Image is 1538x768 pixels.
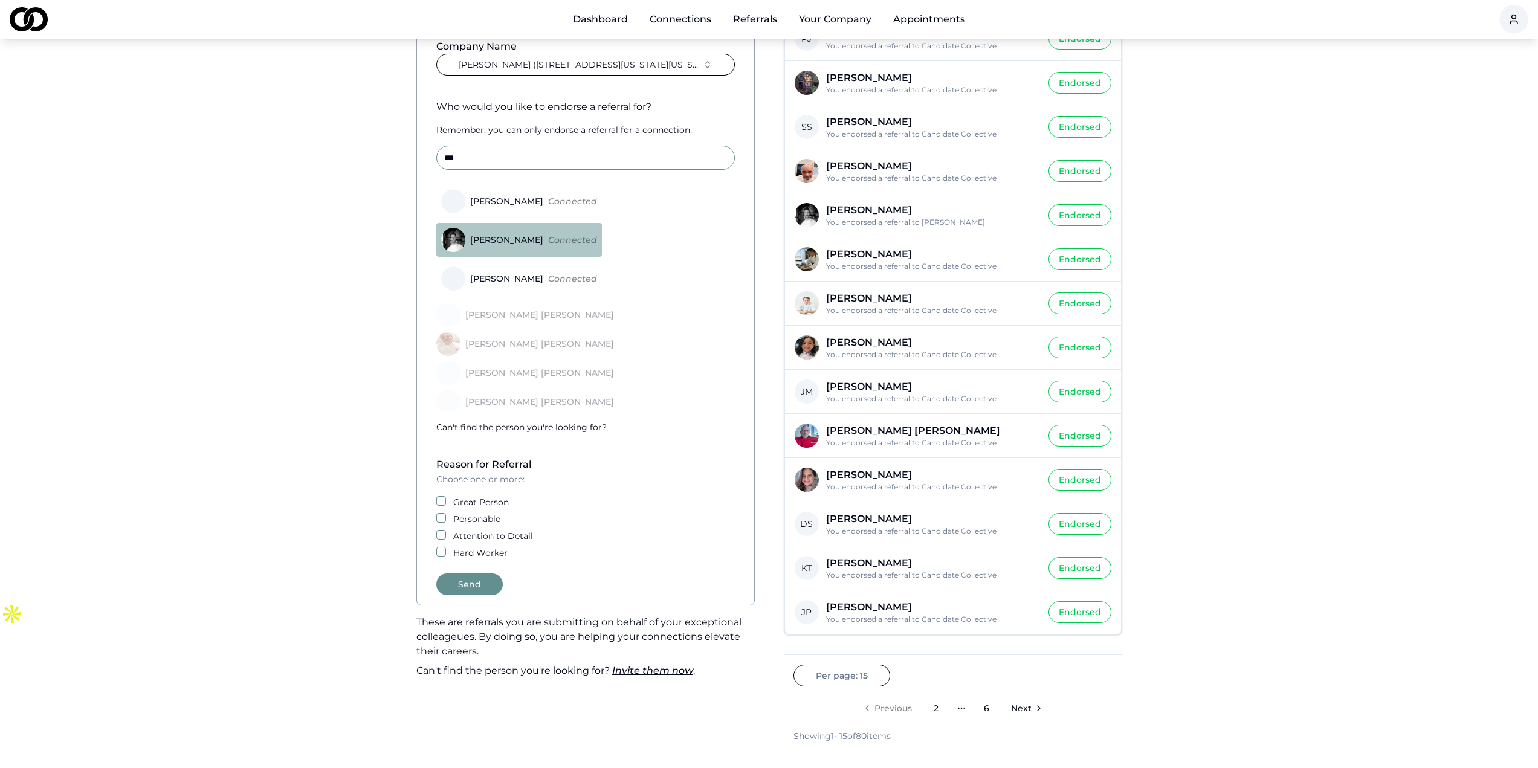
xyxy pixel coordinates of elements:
[826,248,1039,260] p: [PERSON_NAME]
[795,556,819,580] span: KT
[826,438,1039,447] p: You endorsed a referral to Candidate Collective
[826,292,1039,305] p: [PERSON_NAME]
[826,570,1039,579] p: You endorsed a referral to Candidate Collective
[826,337,1039,349] p: [PERSON_NAME]
[795,27,819,51] span: PJ
[793,696,1113,720] nav: pagination
[924,696,948,720] a: 2
[436,332,460,356] img: e3e7ec14-ac9f-42e5-95e8-9050ef59a41c-IMG_7397-profile_picture.jpeg
[826,72,1039,84] p: [PERSON_NAME]
[548,195,597,207] div: Connected
[826,469,1039,481] p: [PERSON_NAME]
[436,124,735,136] div: Remember, you can only endorse a referral for a connection.
[459,59,698,71] span: [PERSON_NAME] ([STREET_ADDRESS][US_STATE][US_STATE])
[436,474,525,485] span: Choose one or more:
[465,197,548,205] div: [PERSON_NAME]
[793,665,890,686] button: Per page:15
[795,247,819,271] img: Vince Hong
[563,7,975,31] nav: Main
[436,459,531,470] label: Reason for Referral
[460,398,619,406] div: [PERSON_NAME] [PERSON_NAME]
[795,335,819,360] img: Julietta Sebastiani
[826,394,1039,403] p: You endorsed a referral to Candidate Collective
[826,482,1039,491] p: You endorsed a referral to Candidate Collective
[10,7,48,31] img: logo
[826,306,1039,315] p: You endorsed a referral to Candidate Collective
[826,173,1039,182] p: You endorsed a referral to Candidate Collective
[826,425,1039,437] p: [PERSON_NAME] [PERSON_NAME]
[826,160,1039,172] p: [PERSON_NAME]
[563,7,638,31] a: Dashboard
[826,350,1039,359] p: You endorsed a referral to Candidate Collective
[793,730,891,742] div: Showing 1 - 15 of 80 items
[795,468,819,492] img: Tiffany Jaymes
[795,115,819,139] span: SS
[436,40,517,52] label: Company Name
[465,236,548,244] div: [PERSON_NAME]
[436,100,735,114] div: Who would you like to endorse a referral for?
[826,557,1039,569] p: [PERSON_NAME]
[416,663,755,678] p: Can't find the person you're looking for? .
[795,159,819,183] img: Stephane Amar
[795,71,819,95] img: Adam Lawrence
[795,379,819,404] span: JM
[795,424,819,448] img: Brendan Lee Davey
[975,696,999,720] a: 6
[795,512,819,536] span: DS
[460,311,619,319] div: [PERSON_NAME] [PERSON_NAME]
[723,7,787,31] a: Referrals
[826,526,1039,535] p: You endorsed a referral to Candidate Collective
[826,513,1039,525] p: [PERSON_NAME]
[612,665,693,676] a: Invite them now
[1011,702,1032,714] span: Next
[826,262,1039,271] p: You endorsed a referral to Candidate Collective
[465,274,548,283] div: [PERSON_NAME]
[416,615,755,659] p: These are referrals you are submitting on behalf of your exceptional colleageues. By doing so, yo...
[826,116,1039,128] p: [PERSON_NAME]
[795,203,819,227] img: Nathan Barnet
[548,234,597,246] div: Connected
[436,573,503,595] button: Send
[460,340,619,348] div: [PERSON_NAME] [PERSON_NAME]
[826,218,1039,227] p: You endorsed a referral to [PERSON_NAME]
[453,530,533,542] label: Attention to Detail
[795,291,819,315] img: Matthew Broeze
[826,41,1039,50] p: You endorsed a referral to Candidate Collective
[640,7,721,31] a: Connections
[453,513,500,525] label: Personable
[453,547,508,559] label: Hard Worker
[826,381,1039,393] p: [PERSON_NAME]
[826,204,1039,216] p: [PERSON_NAME]
[436,421,735,433] div: Can ' t find the person you ' re looking for?
[789,7,881,31] button: Your Company
[884,7,975,31] a: Appointments
[1001,696,1050,720] a: Go to next page
[453,496,509,508] label: Great Person
[860,670,868,682] span: 15
[460,369,619,377] div: [PERSON_NAME] [PERSON_NAME]
[441,228,465,252] img: b38afee1-ef19-4a57-9e53-2d944ee98b0f-IMG_5169-2-bw-2-profile_picture.jpeg
[826,85,1039,94] p: You endorsed a referral to Candidate Collective
[826,129,1039,138] p: You endorsed a referral to Candidate Collective
[548,273,597,285] div: Connected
